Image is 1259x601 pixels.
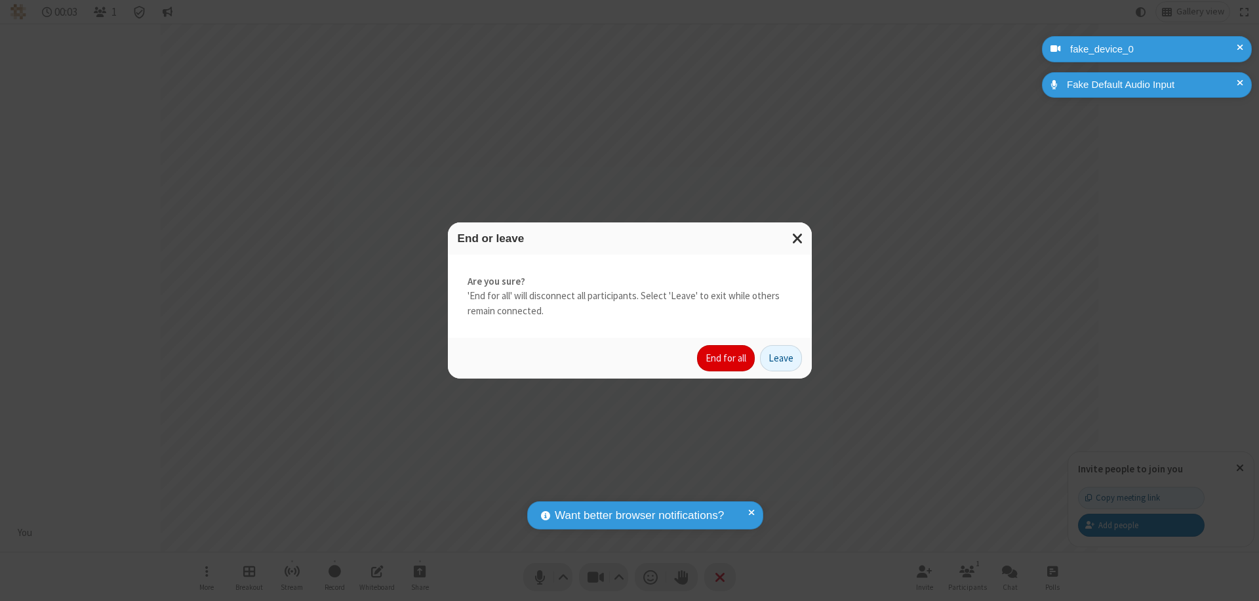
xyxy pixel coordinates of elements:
[555,507,724,524] span: Want better browser notifications?
[784,222,812,255] button: Close modal
[468,274,792,289] strong: Are you sure?
[1066,42,1242,57] div: fake_device_0
[1062,77,1242,93] div: Fake Default Audio Input
[697,345,755,371] button: End for all
[458,232,802,245] h3: End or leave
[760,345,802,371] button: Leave
[448,255,812,339] div: 'End for all' will disconnect all participants. Select 'Leave' to exit while others remain connec...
